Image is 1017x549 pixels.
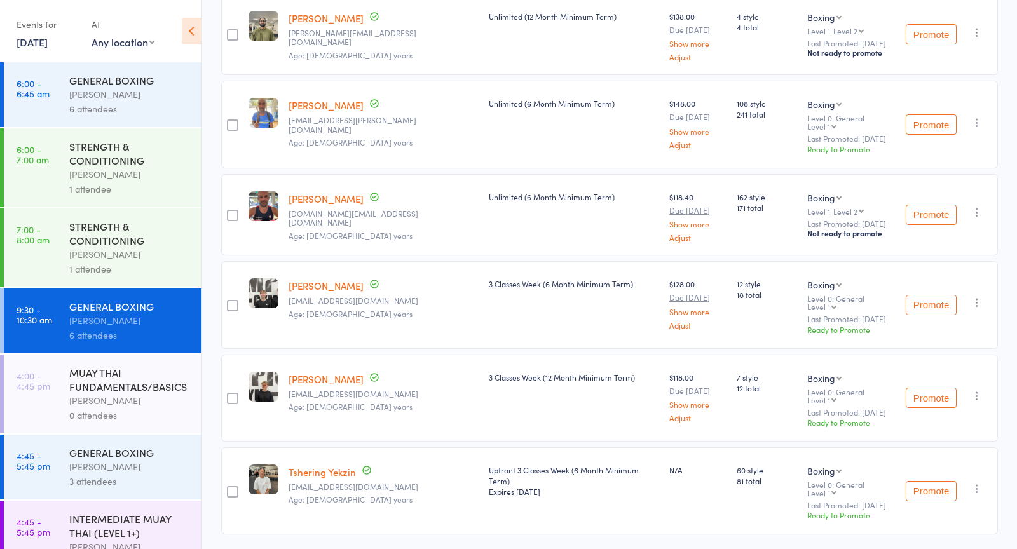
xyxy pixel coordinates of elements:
[69,139,191,167] div: STRENGTH & CONDITIONING
[669,321,727,329] a: Adjust
[807,294,896,311] div: Level 0: General
[669,11,727,61] div: $138.00
[737,278,797,289] span: 12 style
[807,278,835,291] div: Boxing
[669,112,727,121] small: Due [DATE]
[69,299,191,313] div: GENERAL BOXING
[807,388,896,404] div: Level 0: General
[17,517,50,537] time: 4:45 - 5:45 pm
[737,191,797,202] span: 162 style
[669,400,727,409] a: Show more
[669,372,727,422] div: $118.00
[807,27,896,35] div: Level 1
[69,408,191,423] div: 0 attendees
[807,98,835,111] div: Boxing
[669,127,727,135] a: Show more
[249,372,278,402] img: image1750123812.png
[289,116,479,134] small: commin.cedrick@gmail.com
[669,39,727,48] a: Show more
[69,313,191,328] div: [PERSON_NAME]
[807,48,896,58] div: Not ready to promote
[807,372,835,384] div: Boxing
[17,78,50,98] time: 6:00 - 6:45 am
[807,191,835,204] div: Boxing
[289,50,413,60] span: Age: [DEMOGRAPHIC_DATA] years
[489,11,659,22] div: Unlimited (12 Month Minimum Term)
[669,293,727,302] small: Due [DATE]
[737,11,797,22] span: 4 style
[69,474,191,489] div: 3 attendees
[737,464,797,475] span: 60 style
[289,308,413,319] span: Age: [DEMOGRAPHIC_DATA] years
[4,288,201,353] a: 9:30 -10:30 amGENERAL BOXING[PERSON_NAME]6 attendees
[489,372,659,383] div: 3 Classes Week (12 Month Minimum Term)
[906,205,957,225] button: Promote
[807,396,830,404] div: Level 1
[289,279,364,292] a: [PERSON_NAME]
[737,372,797,383] span: 7 style
[289,230,413,241] span: Age: [DEMOGRAPHIC_DATA] years
[737,109,797,119] span: 241 total
[17,35,48,49] a: [DATE]
[807,144,896,154] div: Ready to Promote
[669,464,727,475] div: N/A
[737,98,797,109] span: 108 style
[289,11,364,25] a: [PERSON_NAME]
[69,262,191,276] div: 1 attendee
[807,408,896,417] small: Last Promoted: [DATE]
[289,465,356,478] a: Tshering Yekzin
[669,140,727,149] a: Adjust
[906,24,957,44] button: Promote
[17,304,52,325] time: 9:30 - 10:30 am
[17,370,50,391] time: 4:00 - 4:45 pm
[807,228,896,238] div: Not ready to promote
[249,11,278,41] img: image1730240169.png
[69,365,191,393] div: MUAY THAI FUNDAMENTALS/BASICS
[737,202,797,213] span: 171 total
[289,137,413,147] span: Age: [DEMOGRAPHIC_DATA] years
[833,27,857,35] div: Level 2
[289,296,479,305] small: lukejar123@gmail.com
[249,98,278,128] img: image1709607819.png
[489,98,659,109] div: Unlimited (6 Month Minimum Term)
[289,482,479,491] small: tsheringyekzin@gmail.com
[289,401,413,412] span: Age: [DEMOGRAPHIC_DATA] years
[737,22,797,32] span: 4 total
[807,464,835,477] div: Boxing
[807,11,835,24] div: Boxing
[669,191,727,241] div: $118.40
[17,451,50,471] time: 4:45 - 5:45 pm
[807,114,896,130] div: Level 0: General
[92,35,154,49] div: Any location
[807,501,896,510] small: Last Promoted: [DATE]
[737,475,797,486] span: 81 total
[669,414,727,422] a: Adjust
[69,73,191,87] div: GENERAL BOXING
[669,278,727,329] div: $128.00
[4,208,201,287] a: 7:00 -8:00 amSTRENGTH & CONDITIONING[PERSON_NAME]1 attendee
[249,191,278,221] img: image1711618482.png
[669,53,727,61] a: Adjust
[807,324,896,335] div: Ready to Promote
[906,481,957,501] button: Promote
[17,224,50,245] time: 7:00 - 8:00 am
[669,220,727,228] a: Show more
[906,295,957,315] button: Promote
[69,328,191,342] div: 6 attendees
[69,512,191,539] div: INTERMEDIATE MUAY THAI (LEVEL 1+)
[807,122,830,130] div: Level 1
[17,14,79,35] div: Events for
[737,383,797,393] span: 12 total
[289,209,479,227] small: Frandivi.ar@gmail.com
[807,315,896,323] small: Last Promoted: [DATE]
[489,486,659,497] div: Expires [DATE]
[289,192,364,205] a: [PERSON_NAME]
[669,25,727,34] small: Due [DATE]
[289,494,413,505] span: Age: [DEMOGRAPHIC_DATA] years
[69,167,191,182] div: [PERSON_NAME]
[289,29,479,47] small: timothy.arulsakayam@gmail.com
[4,62,201,127] a: 6:00 -6:45 amGENERAL BOXING[PERSON_NAME]6 attendees
[807,489,830,497] div: Level 1
[69,445,191,459] div: GENERAL BOXING
[807,510,896,520] div: Ready to Promote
